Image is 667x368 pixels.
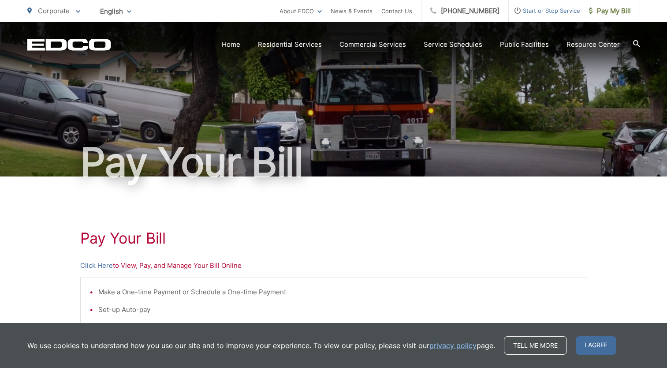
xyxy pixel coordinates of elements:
[424,39,482,50] a: Service Schedules
[93,4,138,19] span: English
[258,39,322,50] a: Residential Services
[80,229,587,247] h1: Pay Your Bill
[576,336,616,355] span: I agree
[27,38,111,51] a: EDCD logo. Return to the homepage.
[500,39,549,50] a: Public Facilities
[27,140,640,184] h1: Pay Your Bill
[80,260,113,271] a: Click Here
[98,287,578,297] li: Make a One-time Payment or Schedule a One-time Payment
[27,340,495,351] p: We use cookies to understand how you use our site and to improve your experience. To view our pol...
[279,6,322,16] a: About EDCO
[504,336,567,355] a: Tell me more
[38,7,70,15] span: Corporate
[98,322,578,333] li: Manage Stored Payments
[80,260,587,271] p: to View, Pay, and Manage Your Bill Online
[339,39,406,50] a: Commercial Services
[589,6,631,16] span: Pay My Bill
[381,6,412,16] a: Contact Us
[98,304,578,315] li: Set-up Auto-pay
[222,39,240,50] a: Home
[331,6,373,16] a: News & Events
[429,340,477,351] a: privacy policy
[566,39,620,50] a: Resource Center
